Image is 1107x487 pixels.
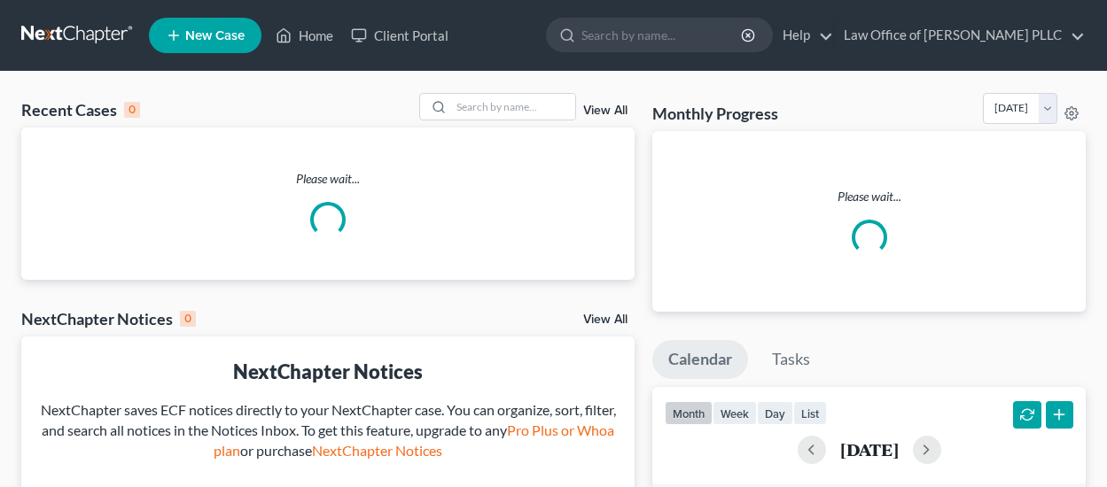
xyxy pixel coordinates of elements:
[180,311,196,327] div: 0
[185,29,245,43] span: New Case
[757,401,793,425] button: day
[312,442,442,459] a: NextChapter Notices
[652,103,778,124] h3: Monthly Progress
[583,313,628,326] a: View All
[124,102,140,118] div: 0
[793,401,827,425] button: list
[652,340,748,379] a: Calendar
[583,104,628,117] a: View All
[835,19,1085,51] a: Law Office of [PERSON_NAME] PLLC
[21,308,196,329] div: NextChapter Notices
[713,401,757,425] button: week
[667,188,1072,205] p: Please wait...
[840,440,899,459] h2: [DATE]
[451,94,575,120] input: Search by name...
[21,99,140,120] div: Recent Cases
[21,170,635,188] p: Please wait...
[581,19,744,51] input: Search by name...
[214,421,614,459] a: Pro Plus or Whoa plan
[774,19,833,51] a: Help
[756,340,826,379] a: Tasks
[267,19,342,51] a: Home
[35,358,620,385] div: NextChapter Notices
[342,19,457,51] a: Client Portal
[35,400,620,461] div: NextChapter saves ECF notices directly to your NextChapter case. You can organize, sort, filter, ...
[665,401,713,425] button: month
